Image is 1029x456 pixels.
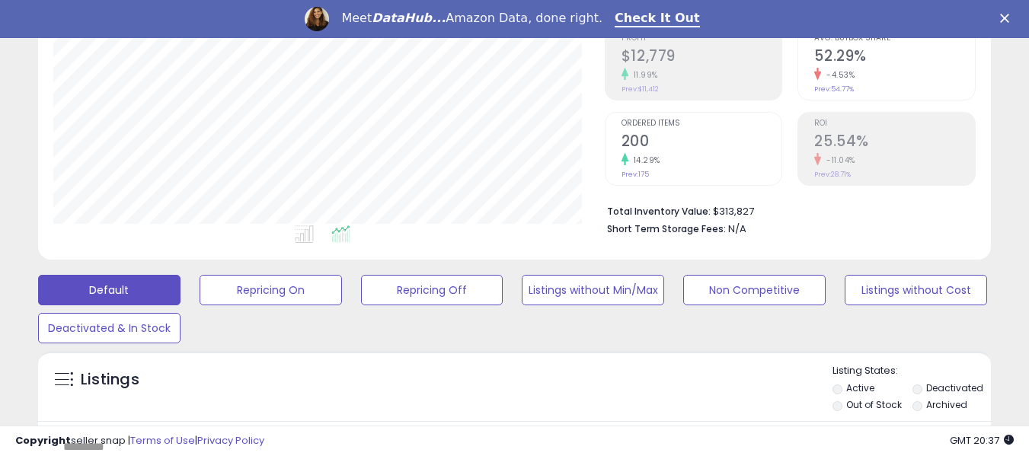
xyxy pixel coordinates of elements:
small: Prev: $11,412 [622,85,659,94]
div: Close [1000,14,1015,23]
button: Repricing On [200,275,342,305]
span: Avg. Buybox Share [814,34,975,43]
button: Listings without Min/Max [522,275,664,305]
span: N/A [728,222,746,236]
h5: Listings [81,369,139,391]
small: -11.04% [821,155,855,166]
div: seller snap | | [15,434,264,448]
li: $313,827 [607,201,964,219]
small: Prev: 54.77% [814,85,854,94]
label: Out of Stock [846,398,902,411]
i: DataHub... [372,11,446,25]
b: Total Inventory Value: [607,205,711,218]
strong: Copyright [15,433,71,448]
button: Default [38,275,181,305]
h2: 52.29% [814,47,975,68]
button: Deactivated & In Stock [38,313,181,343]
h2: 200 [622,132,782,153]
b: Short Term Storage Fees: [607,222,726,235]
span: Profit [622,34,782,43]
small: 11.99% [628,69,658,81]
a: Privacy Policy [197,433,264,448]
h2: 25.54% [814,132,975,153]
small: Prev: 175 [622,170,649,179]
span: ROI [814,120,975,128]
img: Profile image for Georgie [305,7,329,31]
small: 14.29% [628,155,660,166]
span: Ordered Items [622,120,782,128]
button: Non Competitive [683,275,826,305]
button: Listings without Cost [845,275,987,305]
span: 2025-09-8 20:37 GMT [950,433,1014,448]
label: Deactivated [926,381,983,394]
label: Active [846,381,874,394]
button: Repricing Off [361,275,503,305]
small: Prev: 28.71% [814,170,851,179]
div: Meet Amazon Data, done right. [341,11,602,26]
h2: $12,779 [622,47,782,68]
p: Listing States: [832,364,991,378]
label: Archived [926,398,967,411]
a: Check It Out [615,11,700,27]
small: -4.53% [821,69,855,81]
